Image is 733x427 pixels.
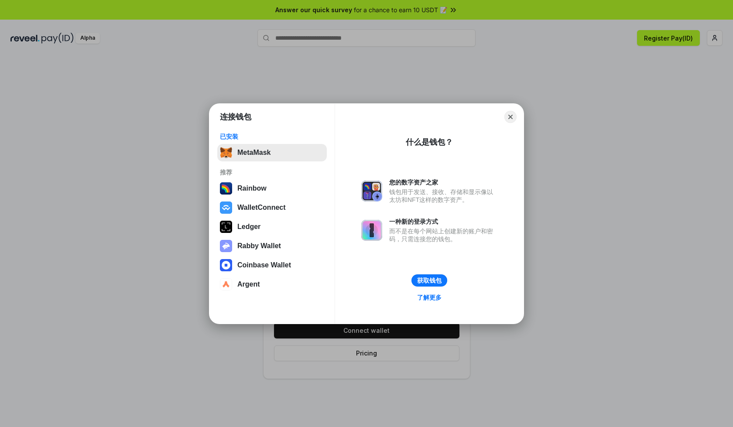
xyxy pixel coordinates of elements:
[217,180,327,197] button: Rainbow
[220,221,232,233] img: svg+xml,%3Csvg%20xmlns%3D%22http%3A%2F%2Fwww.w3.org%2F2000%2Fsvg%22%20width%3D%2228%22%20height%3...
[237,280,260,288] div: Argent
[217,218,327,236] button: Ledger
[220,240,232,252] img: svg+xml,%3Csvg%20xmlns%3D%22http%3A%2F%2Fwww.w3.org%2F2000%2Fsvg%22%20fill%3D%22none%22%20viewBox...
[237,242,281,250] div: Rabby Wallet
[220,182,232,195] img: svg+xml,%3Csvg%20width%3D%22120%22%20height%3D%22120%22%20viewBox%3D%220%200%20120%20120%22%20fil...
[217,144,327,161] button: MetaMask
[417,294,442,301] div: 了解更多
[504,111,517,123] button: Close
[217,276,327,293] button: Argent
[237,184,267,192] div: Rainbow
[406,137,453,147] div: 什么是钱包？
[220,168,324,176] div: 推荐
[220,278,232,290] img: svg+xml,%3Csvg%20width%3D%2228%22%20height%3D%2228%22%20viewBox%3D%220%200%2028%2028%22%20fill%3D...
[217,237,327,255] button: Rabby Wallet
[411,274,447,287] button: 获取钱包
[237,223,260,231] div: Ledger
[417,277,442,284] div: 获取钱包
[237,204,286,212] div: WalletConnect
[389,188,497,204] div: 钱包用于发送、接收、存储和显示像以太坊和NFT这样的数字资产。
[237,149,271,157] div: MetaMask
[220,133,324,140] div: 已安装
[220,259,232,271] img: svg+xml,%3Csvg%20width%3D%2228%22%20height%3D%2228%22%20viewBox%3D%220%200%2028%2028%22%20fill%3D...
[361,181,382,202] img: svg+xml,%3Csvg%20xmlns%3D%22http%3A%2F%2Fwww.w3.org%2F2000%2Fsvg%22%20fill%3D%22none%22%20viewBox...
[220,112,251,122] h1: 连接钱包
[217,199,327,216] button: WalletConnect
[237,261,291,269] div: Coinbase Wallet
[412,292,447,303] a: 了解更多
[361,220,382,241] img: svg+xml,%3Csvg%20xmlns%3D%22http%3A%2F%2Fwww.w3.org%2F2000%2Fsvg%22%20fill%3D%22none%22%20viewBox...
[217,256,327,274] button: Coinbase Wallet
[389,227,497,243] div: 而不是在每个网站上创建新的账户和密码，只需连接您的钱包。
[220,147,232,159] img: svg+xml,%3Csvg%20fill%3D%22none%22%20height%3D%2233%22%20viewBox%3D%220%200%2035%2033%22%20width%...
[389,218,497,225] div: 一种新的登录方式
[389,178,497,186] div: 您的数字资产之家
[220,202,232,214] img: svg+xml,%3Csvg%20width%3D%2228%22%20height%3D%2228%22%20viewBox%3D%220%200%2028%2028%22%20fill%3D...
